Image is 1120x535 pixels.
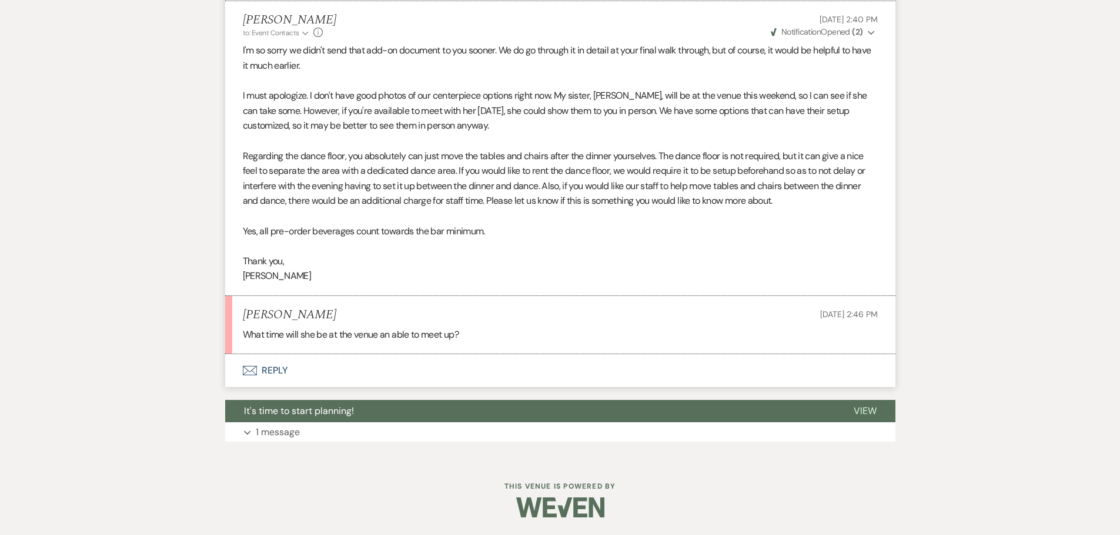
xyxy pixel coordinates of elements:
[781,26,821,37] span: Notification
[225,400,835,422] button: It's time to start planning!
[256,425,300,440] p: 1 message
[820,309,877,319] span: [DATE] 2:46 PM
[243,13,336,28] h5: [PERSON_NAME]
[243,254,878,269] p: Thank you,
[243,308,336,322] h5: [PERSON_NAME]
[244,405,354,417] span: It's time to start planning!
[769,26,878,38] button: NotificationOpened (2)
[243,43,878,73] p: I'm so sorry we didn't send that add-on document to you sooner. We do go through it in detail at ...
[771,26,863,37] span: Opened
[516,487,604,528] img: Weven Logo
[243,149,878,208] p: Regarding the dance floor, you absolutely can just move the tables and chairs after the dinner yo...
[835,400,895,422] button: View
[243,28,299,38] span: to: Event Contacts
[243,88,878,133] p: I must apologize. I don't have good photos of our centerpiece options right now. My sister, [PERS...
[854,405,877,417] span: View
[243,327,878,342] div: What time will she be at the venue an able to meet up?
[225,422,895,442] button: 1 message
[243,224,878,239] p: Yes, all pre-order beverages count towards the bar minimum.
[243,268,878,284] p: [PERSON_NAME]
[852,26,862,37] strong: ( 2 )
[225,354,895,387] button: Reply
[243,28,310,38] button: to: Event Contacts
[820,14,877,25] span: [DATE] 2:40 PM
